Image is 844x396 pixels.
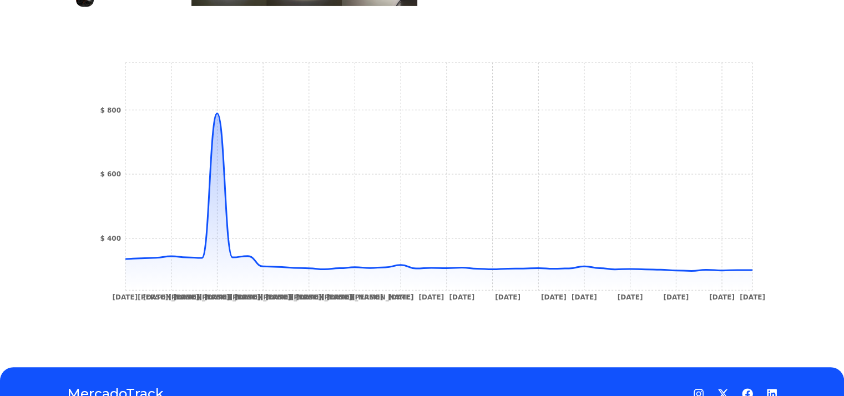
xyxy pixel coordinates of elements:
tspan: [DATE] [663,293,689,301]
tspan: [DATE] [449,293,474,301]
tspan: [DATE][PERSON_NAME] [112,293,199,302]
tspan: [DATE] [495,293,520,301]
tspan: [DATE] [617,293,643,301]
tspan: [DATE][PERSON_NAME] [234,293,321,302]
tspan: $ 600 [100,170,121,178]
tspan: [DATE] [418,293,444,301]
tspan: [DATE] [540,293,566,301]
tspan: [DATE][PERSON_NAME] [173,293,260,302]
tspan: [DATE] [388,293,413,301]
tspan: [DATE][PERSON_NAME] [143,293,230,302]
tspan: $ 800 [100,106,121,114]
tspan: [DATE][PERSON_NAME] [204,293,291,302]
tspan: [DATE] [571,293,597,301]
tspan: [DATE][PERSON_NAME] [265,293,352,302]
tspan: [DATE] [740,293,765,301]
tspan: [DATE][PERSON_NAME] [296,293,383,302]
tspan: $ 400 [100,235,121,242]
tspan: [DATE] [709,293,735,301]
tspan: [DATE][PERSON_NAME] [326,293,413,302]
